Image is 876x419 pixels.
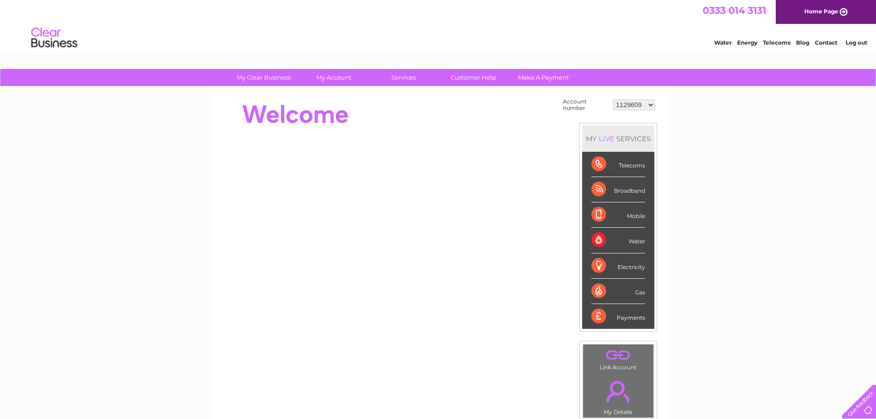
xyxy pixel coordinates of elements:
div: Electricity [591,253,645,279]
div: Clear Business is a trading name of Verastar Limited (registered in [GEOGRAPHIC_DATA] No. 3667643... [221,5,656,45]
a: Services [366,69,441,86]
div: Water [591,228,645,253]
a: My Account [296,69,372,86]
a: Blog [796,39,809,46]
div: Gas [591,279,645,304]
td: Link Account [583,344,654,373]
a: Make A Payment [505,69,581,86]
a: Log out [846,39,867,46]
div: Payments [591,304,645,329]
a: Energy [737,39,757,46]
a: Water [714,39,732,46]
a: . [585,375,651,408]
a: 0333 014 3131 [703,5,766,16]
div: MY SERVICES [582,126,654,152]
a: Telecoms [763,39,790,46]
a: Contact [815,39,837,46]
a: Customer Help [435,69,511,86]
div: LIVE [597,134,616,143]
img: logo.png [31,24,78,52]
div: Mobile [591,202,645,228]
a: . [585,347,651,363]
td: Account number [561,96,611,114]
div: Broadband [591,177,645,202]
div: Telecoms [591,152,645,177]
td: My Details [583,373,654,418]
a: My Clear Business [226,69,302,86]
